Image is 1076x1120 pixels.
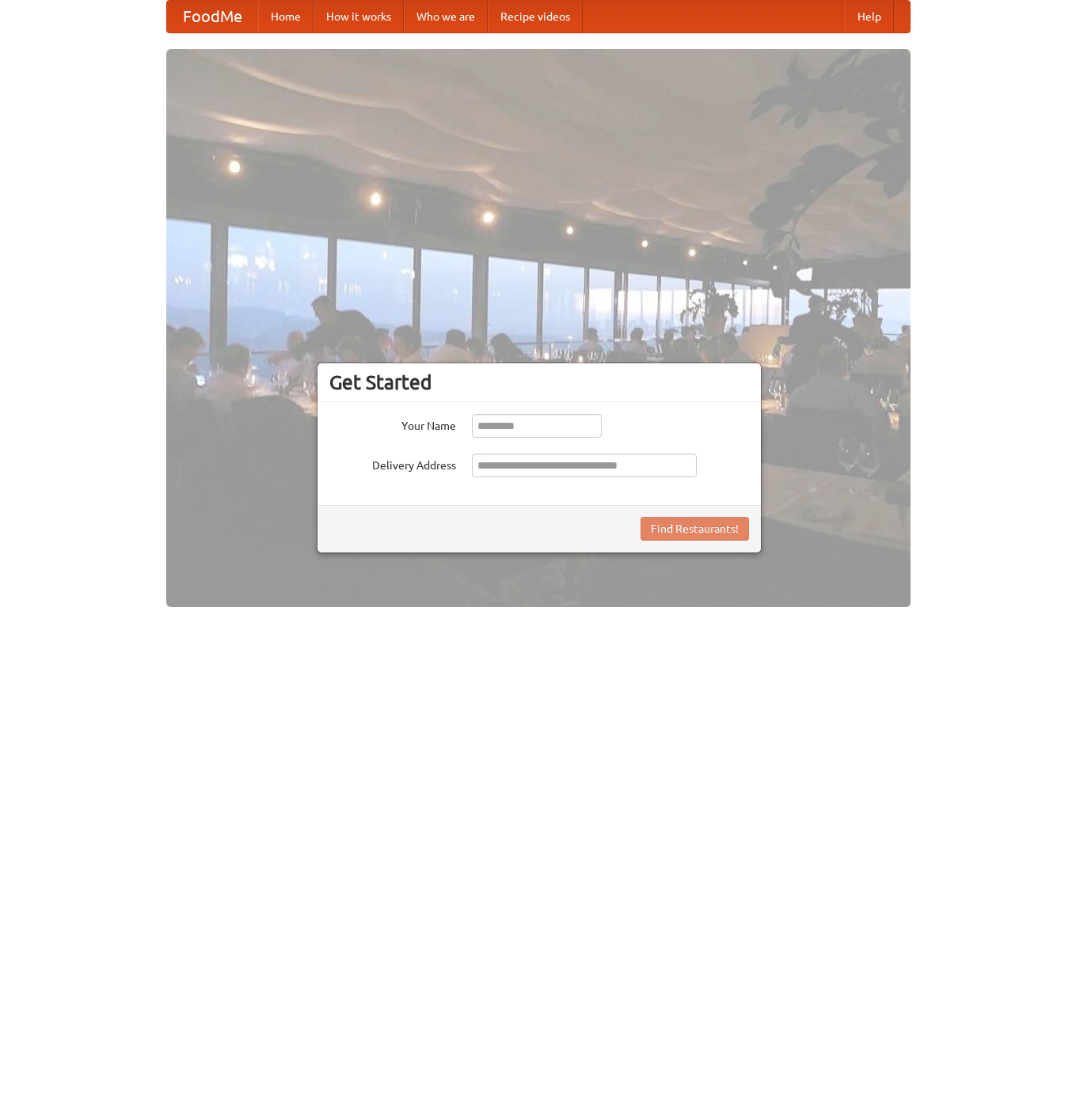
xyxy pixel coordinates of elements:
[404,1,488,32] a: Who we are
[488,1,583,32] a: Recipe videos
[329,414,456,434] label: Your Name
[329,370,749,394] h3: Get Started
[845,1,894,32] a: Help
[314,1,404,32] a: How it works
[329,454,456,473] label: Delivery Address
[167,1,258,32] a: FoodMe
[641,517,749,541] button: Find Restaurants!
[258,1,314,32] a: Home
